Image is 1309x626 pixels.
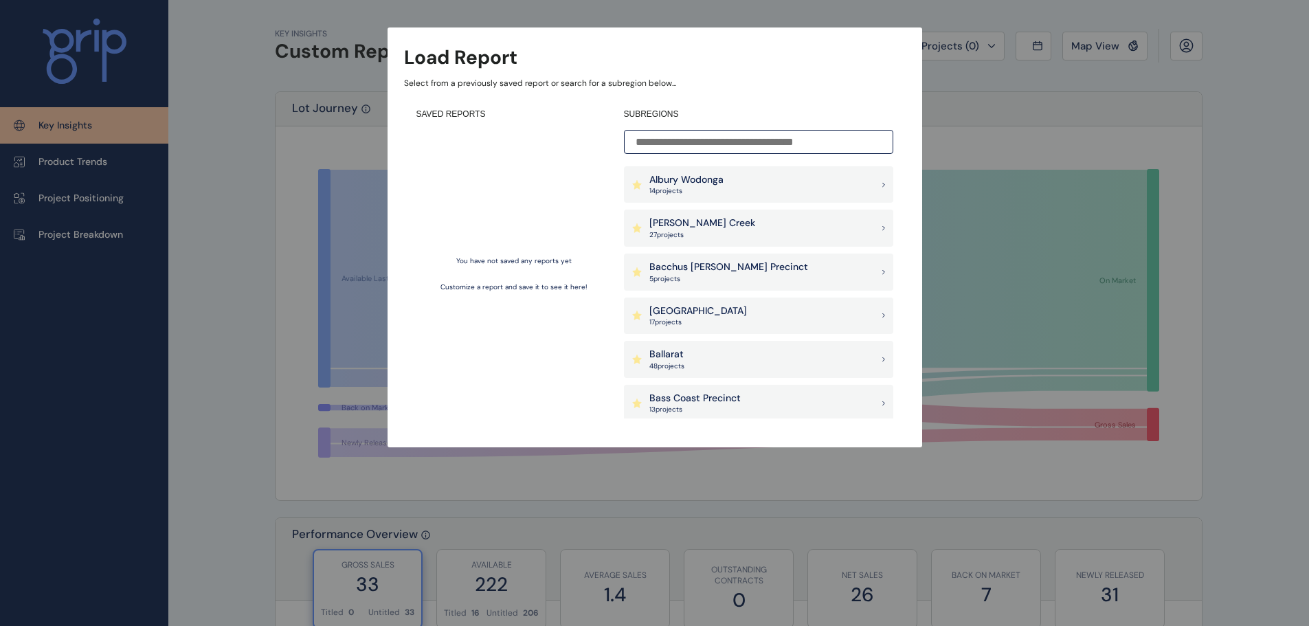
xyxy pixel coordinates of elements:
p: 48 project s [649,361,684,371]
h4: SAVED REPORTS [416,109,612,120]
p: 13 project s [649,405,741,414]
p: [PERSON_NAME] Creek [649,216,755,230]
p: You have not saved any reports yet [456,256,572,266]
p: Customize a report and save it to see it here! [440,282,588,292]
p: Albury Wodonga [649,173,724,187]
h4: SUBREGIONS [624,109,893,120]
p: Ballarat [649,348,684,361]
p: [GEOGRAPHIC_DATA] [649,304,747,318]
p: 14 project s [649,186,724,196]
p: Bacchus [PERSON_NAME] Precinct [649,260,808,274]
p: 5 project s [649,274,808,284]
p: Bass Coast Precinct [649,392,741,405]
h3: Load Report [404,44,517,71]
p: Select from a previously saved report or search for a subregion below... [404,78,906,89]
p: 27 project s [649,230,755,240]
p: 17 project s [649,317,747,327]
